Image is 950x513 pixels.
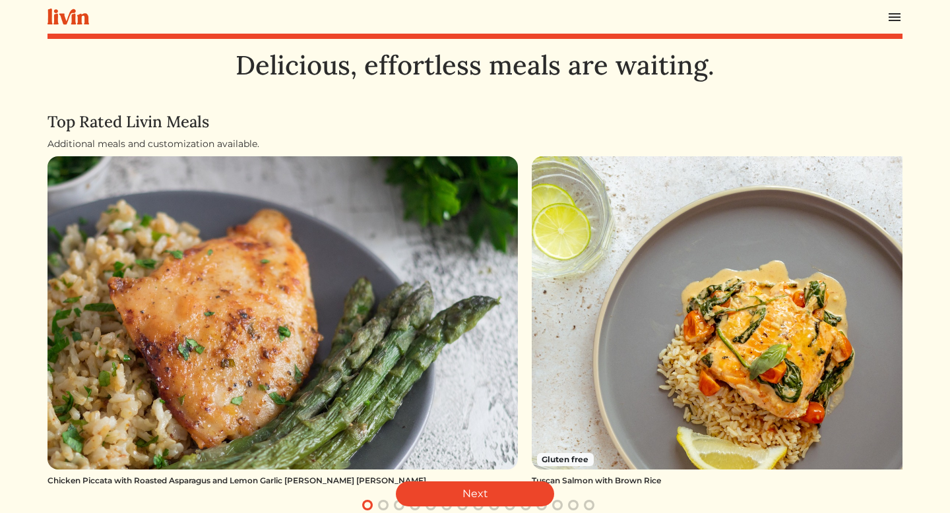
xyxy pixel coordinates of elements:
img: livin-logo-a0d97d1a881af30f6274990eb6222085a2533c92bbd1e4f22c21b4f0d0e3210c.svg [47,9,89,25]
h1: Delicious, effortless meals are waiting. [47,49,902,81]
a: Next [396,481,554,506]
div: Chicken Piccata with Roasted Asparagus and Lemon Garlic [PERSON_NAME] [PERSON_NAME] [47,475,518,487]
span: Gluten free [537,453,594,466]
h4: Top Rated Livin Meals [47,113,902,132]
img: Chicken Piccata with Roasted Asparagus and Lemon Garlic Herb Brown Rice [47,156,518,469]
img: menu_hamburger-cb6d353cf0ecd9f46ceae1c99ecbeb4a00e71ca567a856bd81f57e9d8c17bb26.svg [887,9,902,25]
div: Additional meals and customization available. [47,137,902,151]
